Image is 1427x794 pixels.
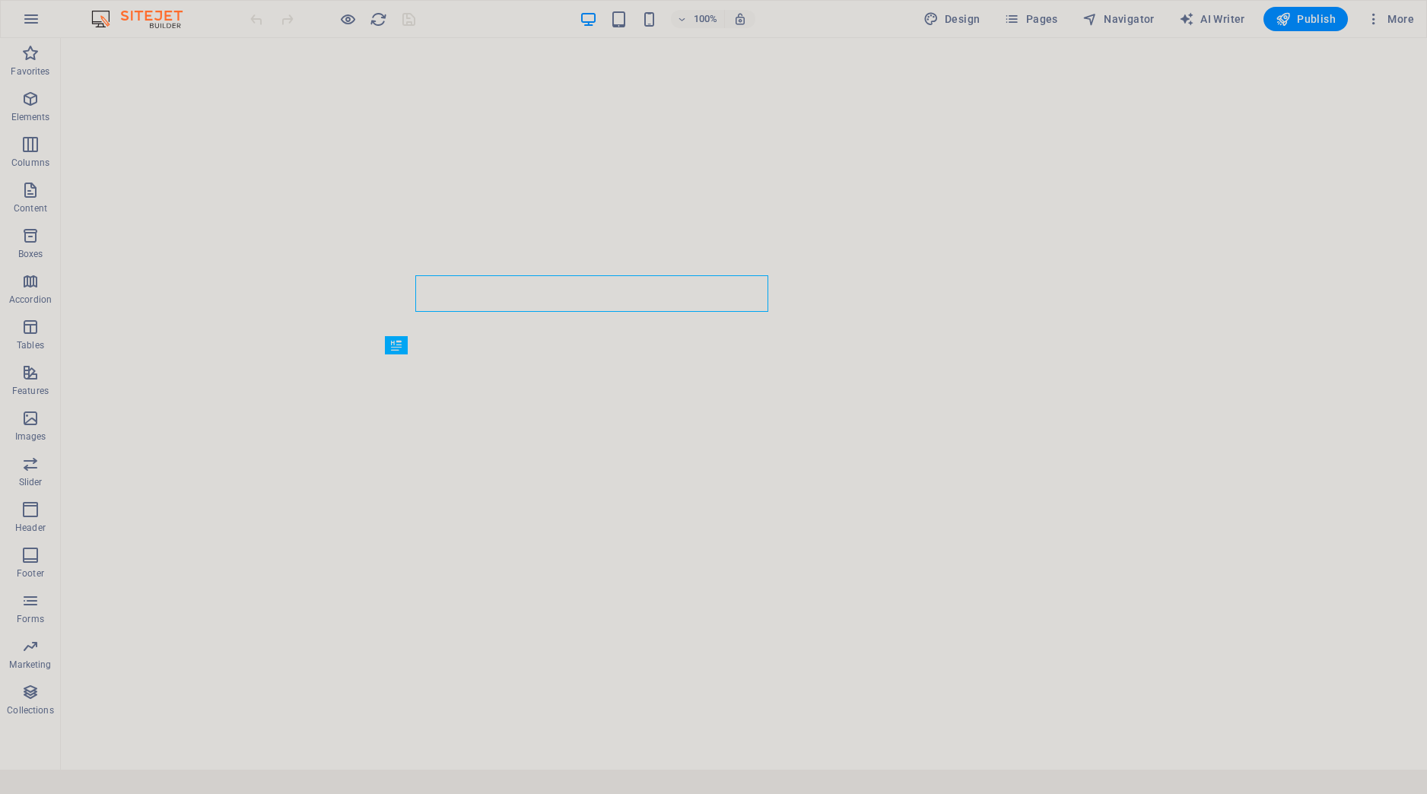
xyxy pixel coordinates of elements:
[1173,7,1251,31] button: AI Writer
[1276,11,1336,27] span: Publish
[923,11,980,27] span: Design
[733,12,747,26] i: On resize automatically adjust zoom level to fit chosen device.
[9,659,51,671] p: Marketing
[998,7,1063,31] button: Pages
[671,10,725,28] button: 100%
[917,7,987,31] div: Design (Ctrl+Alt+Y)
[11,65,49,78] p: Favorites
[18,248,43,260] p: Boxes
[87,10,202,28] img: Editor Logo
[9,294,52,306] p: Accordion
[1263,7,1348,31] button: Publish
[338,10,357,28] button: Click here to leave preview mode and continue editing
[19,476,43,488] p: Slider
[15,430,46,443] p: Images
[15,522,46,534] p: Header
[369,10,387,28] button: reload
[694,10,718,28] h6: 100%
[1082,11,1155,27] span: Navigator
[1004,11,1057,27] span: Pages
[1366,11,1414,27] span: More
[11,157,49,169] p: Columns
[1076,7,1161,31] button: Navigator
[370,11,387,28] i: Reload page
[1360,7,1420,31] button: More
[7,704,53,716] p: Collections
[11,111,50,123] p: Elements
[14,202,47,214] p: Content
[12,385,49,397] p: Features
[17,613,44,625] p: Forms
[1179,11,1245,27] span: AI Writer
[17,339,44,351] p: Tables
[917,7,987,31] button: Design
[17,567,44,580] p: Footer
